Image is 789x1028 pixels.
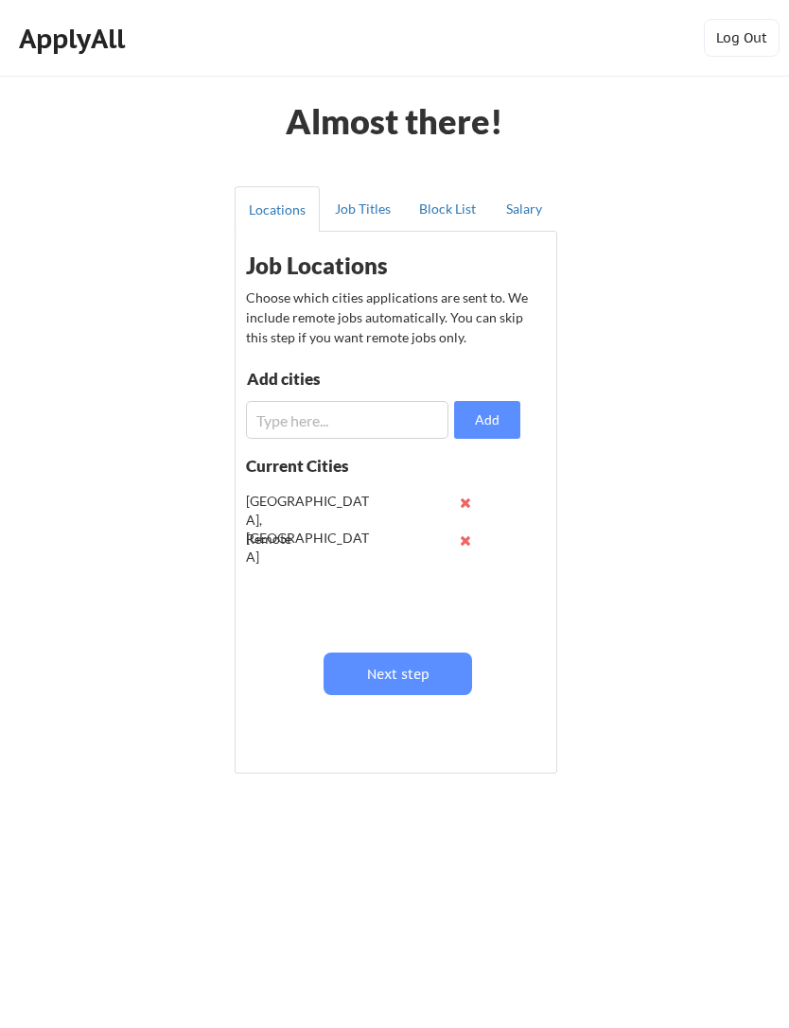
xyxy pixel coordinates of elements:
[490,186,557,232] button: Salary
[246,254,482,277] div: Job Locations
[704,19,780,57] button: Log Out
[246,287,535,347] div: Choose which cities applications are sent to. We include remote jobs automatically. You can skip ...
[246,530,370,549] div: Remote
[405,186,490,232] button: Block List
[324,653,472,695] button: Next step
[454,401,520,439] button: Add
[246,401,448,439] input: Type here...
[246,492,370,566] div: [GEOGRAPHIC_DATA], [GEOGRAPHIC_DATA]
[235,186,320,232] button: Locations
[320,186,405,232] button: Job Titles
[247,371,443,387] div: Add cities
[246,458,361,474] div: Current Cities
[262,104,526,138] div: Almost there!
[19,23,131,55] div: ApplyAll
